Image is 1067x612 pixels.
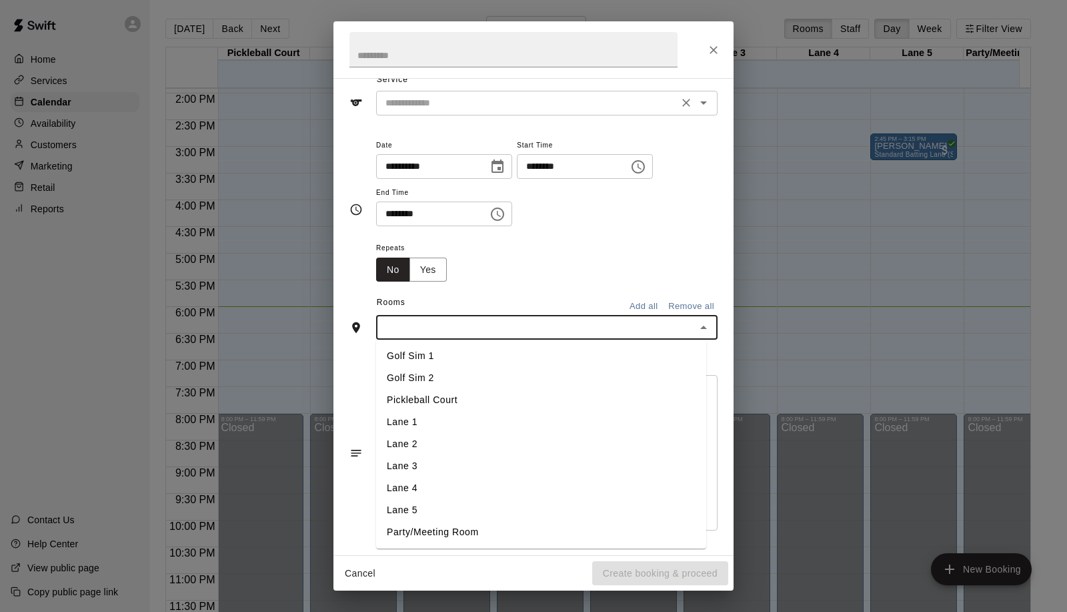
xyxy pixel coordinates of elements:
[376,240,457,258] span: Repeats
[694,93,713,112] button: Open
[694,318,713,337] button: Close
[376,258,410,282] button: No
[339,561,381,586] button: Cancel
[349,203,363,216] svg: Timing
[349,96,363,109] svg: Service
[376,455,706,477] li: Lane 3
[377,75,408,84] span: Service
[349,446,363,460] svg: Notes
[677,93,696,112] button: Clear
[625,154,652,180] button: Choose time, selected time is 5:00 PM
[484,201,511,228] button: Choose time, selected time is 5:30 PM
[517,137,653,155] span: Start Time
[376,499,706,521] li: Lane 5
[409,258,447,282] button: Yes
[376,258,447,282] div: outlined button group
[376,137,512,155] span: Date
[622,296,665,317] button: Add all
[377,298,405,307] span: Rooms
[376,367,706,389] li: Golf Sim 2
[376,521,706,543] li: Party/Meeting Room
[665,296,718,317] button: Remove all
[702,38,726,62] button: Close
[376,389,706,411] li: Pickleball Court
[376,411,706,433] li: Lane 1
[376,184,512,202] span: End Time
[349,321,363,334] svg: Rooms
[376,477,706,499] li: Lane 4
[376,345,706,367] li: Golf Sim 1
[376,433,706,455] li: Lane 2
[484,154,511,180] button: Choose date, selected date is Oct 11, 2025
